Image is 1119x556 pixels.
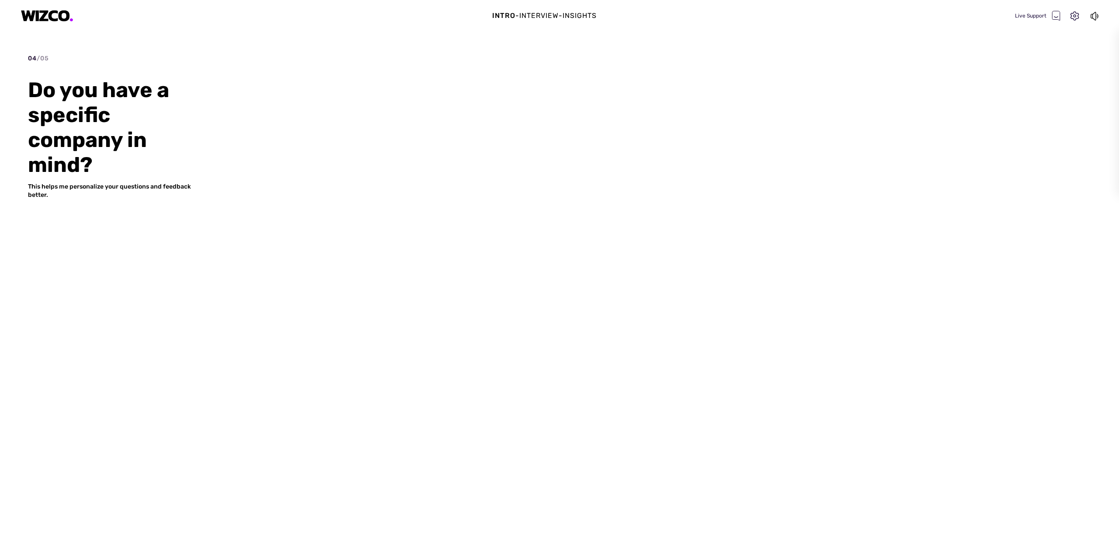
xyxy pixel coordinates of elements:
div: 04 [28,54,49,63]
div: Do you have a specific company in mind? [28,77,212,177]
div: - [559,10,563,21]
div: - [515,10,519,21]
div: Interview [519,10,559,21]
span: / 05 [37,55,49,62]
img: logo [21,10,73,22]
div: Intro [492,10,515,21]
div: Insights [563,10,597,21]
div: This helps me personalize your questions and feedback better. [28,182,212,199]
div: Live Support [1015,10,1060,21]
